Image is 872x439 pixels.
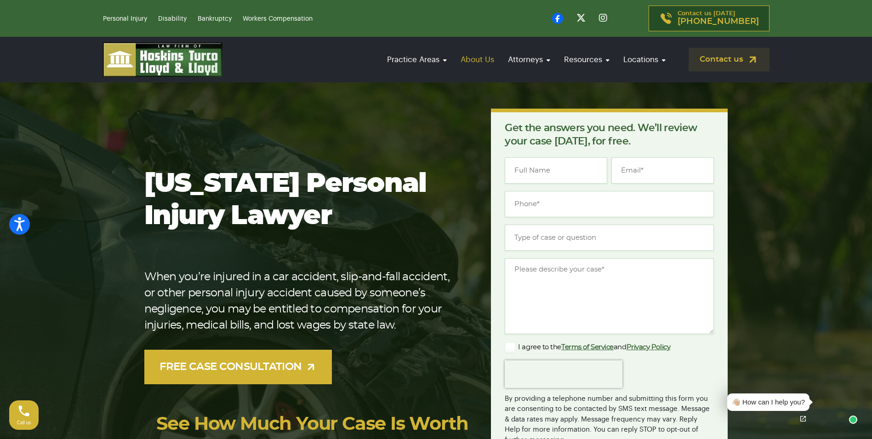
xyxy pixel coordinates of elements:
div: 👋🏼 How can I help you? [732,397,805,408]
a: Resources [559,46,614,73]
a: FREE CASE CONSULTATION [144,350,332,384]
p: Get the answers you need. We’ll review your case [DATE], for free. [505,121,714,148]
a: See How Much Your Case Is Worth [156,415,468,433]
a: Personal Injury [103,16,147,22]
a: Bankruptcy [198,16,232,22]
a: Contact us [DATE][PHONE_NUMBER] [649,6,769,31]
a: Locations [619,46,670,73]
input: Email* [611,157,714,184]
p: When you’re injured in a car accident, slip-and-fall accident, or other personal injury accident ... [144,269,462,334]
a: Contact us [689,48,769,71]
a: Privacy Policy [627,344,671,351]
span: Call us [17,420,31,425]
a: Open chat [793,409,813,428]
a: Practice Areas [382,46,451,73]
img: logo [103,42,222,77]
input: Full Name [505,157,607,184]
label: I agree to the and [505,342,670,353]
a: Attorneys [503,46,555,73]
input: Type of case or question [505,225,714,251]
h1: [US_STATE] Personal Injury Lawyer [144,168,462,232]
img: arrow-up-right-light.svg [305,361,317,373]
a: Terms of Service [561,344,614,351]
span: [PHONE_NUMBER] [678,17,759,26]
iframe: reCAPTCHA [505,360,622,388]
a: Workers Compensation [243,16,313,22]
input: Phone* [505,191,714,217]
p: Contact us [DATE] [678,11,759,26]
a: Disability [158,16,187,22]
a: About Us [456,46,499,73]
